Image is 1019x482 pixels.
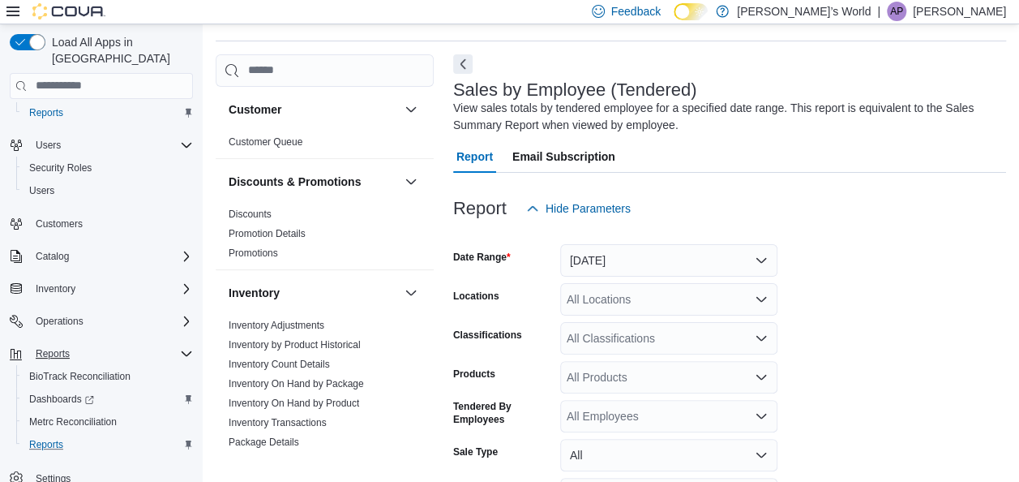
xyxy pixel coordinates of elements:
[453,445,498,458] label: Sale Type
[29,344,193,364] span: Reports
[229,227,306,240] span: Promotion Details
[546,200,631,217] span: Hide Parameters
[29,247,75,266] button: Catalog
[29,312,90,331] button: Operations
[229,358,330,371] span: Inventory Count Details
[229,285,280,301] h3: Inventory
[229,320,324,331] a: Inventory Adjustments
[453,199,507,218] h3: Report
[23,435,70,454] a: Reports
[16,365,199,388] button: BioTrack Reconciliation
[453,251,511,264] label: Date Range
[45,34,193,67] span: Load All Apps in [GEOGRAPHIC_DATA]
[229,101,398,118] button: Customer
[16,157,199,179] button: Security Roles
[611,3,661,19] span: Feedback
[23,367,137,386] a: BioTrack Reconciliation
[29,213,193,234] span: Customers
[229,101,281,118] h3: Customer
[29,344,76,364] button: Reports
[755,371,768,384] button: Open list of options
[29,312,193,331] span: Operations
[890,2,903,21] span: AP
[229,436,299,449] span: Package Details
[229,339,361,351] a: Inventory by Product Historical
[23,158,193,178] span: Security Roles
[229,136,302,148] span: Customer Queue
[29,247,193,266] span: Catalog
[453,400,554,426] label: Tendered By Employees
[674,3,708,20] input: Dark Mode
[3,212,199,235] button: Customers
[456,140,493,173] span: Report
[16,179,199,202] button: Users
[29,161,92,174] span: Security Roles
[29,393,94,406] span: Dashboards
[520,192,637,225] button: Hide Parameters
[229,174,398,190] button: Discounts & Promotions
[229,319,324,332] span: Inventory Adjustments
[229,417,327,428] a: Inventory Transactions
[36,139,61,152] span: Users
[674,20,674,21] span: Dark Mode
[755,293,768,306] button: Open list of options
[453,80,697,100] h3: Sales by Employee (Tendered)
[29,136,193,155] span: Users
[737,2,871,21] p: [PERSON_NAME]’s World
[755,410,768,423] button: Open list of options
[229,136,302,148] a: Customer Queue
[23,367,193,386] span: BioTrack Reconciliation
[229,437,299,448] a: Package Details
[3,278,199,300] button: Inventory
[36,250,69,263] span: Catalog
[229,247,278,260] span: Promotions
[23,103,70,123] a: Reports
[560,244,777,277] button: [DATE]
[29,438,63,451] span: Reports
[401,172,421,192] button: Discounts & Promotions
[229,377,364,390] span: Inventory On Hand by Package
[755,332,768,345] button: Open list of options
[3,310,199,333] button: Operations
[877,2,880,21] p: |
[3,245,199,268] button: Catalog
[23,389,101,409] a: Dashboards
[23,181,193,200] span: Users
[229,247,278,259] a: Promotions
[913,2,1006,21] p: [PERSON_NAME]
[560,439,777,471] button: All
[887,2,906,21] div: Ashton Powell
[29,184,54,197] span: Users
[229,378,364,389] a: Inventory On Hand by Package
[16,388,199,411] a: Dashboards
[229,285,398,301] button: Inventory
[216,204,434,269] div: Discounts & Promotions
[23,412,193,432] span: Metrc Reconciliation
[229,174,361,190] h3: Discounts & Promotions
[229,209,272,220] a: Discounts
[32,3,105,19] img: Cova
[36,282,75,295] span: Inventory
[23,412,123,432] a: Metrc Reconciliation
[229,208,272,221] span: Discounts
[23,435,193,454] span: Reports
[23,158,98,178] a: Security Roles
[229,228,306,239] a: Promotion Details
[16,433,199,456] button: Reports
[29,279,193,299] span: Inventory
[29,136,67,155] button: Users
[36,315,83,328] span: Operations
[229,338,361,351] span: Inventory by Product Historical
[229,416,327,429] span: Inventory Transactions
[216,132,434,158] div: Customer
[29,415,117,428] span: Metrc Reconciliation
[229,398,359,409] a: Inventory On Hand by Product
[16,411,199,433] button: Metrc Reconciliation
[36,217,83,230] span: Customers
[23,389,193,409] span: Dashboards
[36,347,70,360] span: Reports
[229,359,330,370] a: Inventory Count Details
[29,106,63,119] span: Reports
[453,100,998,134] div: View sales totals by tendered employee for a specified date range. This report is equivalent to t...
[23,181,61,200] a: Users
